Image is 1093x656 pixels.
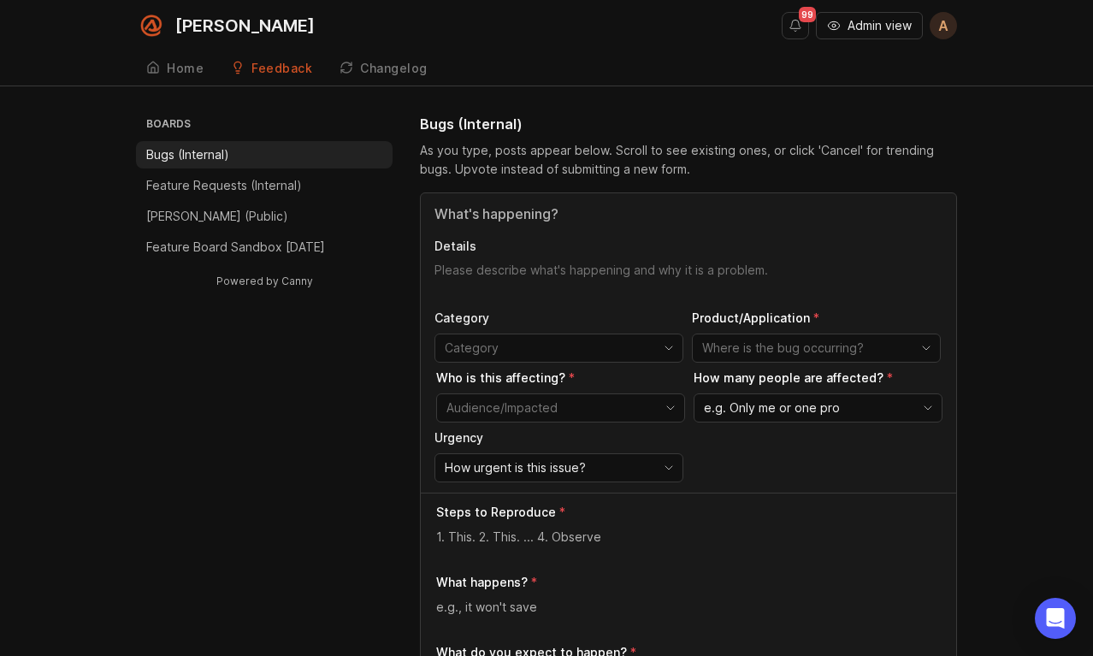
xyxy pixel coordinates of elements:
[446,399,655,417] input: Audience/Impacted
[694,393,942,423] div: toggle menu
[913,341,940,355] svg: toggle icon
[420,141,957,179] div: As you type, posts appear below. Scroll to see existing ones, or click 'Cancel' for trending bugs...
[136,203,393,230] a: [PERSON_NAME] (Public)
[146,177,302,194] p: Feature Requests (Internal)
[938,15,948,36] span: A
[702,339,911,358] input: Where is the bug occurring?
[143,114,393,138] h3: Boards
[136,51,214,86] a: Home
[799,7,816,22] span: 99
[420,114,523,134] h1: Bugs (Internal)
[136,233,393,261] a: Feature Board Sandbox [DATE]
[329,51,438,86] a: Changelog
[848,17,912,34] span: Admin view
[221,51,322,86] a: Feedback
[782,12,809,39] button: Notifications
[657,401,684,415] svg: toggle icon
[694,369,942,387] p: How many people are affected?
[1035,598,1076,639] div: Open Intercom Messenger
[434,262,942,296] textarea: Details
[914,401,942,415] svg: toggle icon
[692,334,941,363] div: toggle menu
[434,310,683,327] p: Category
[136,141,393,168] a: Bugs (Internal)
[655,461,682,475] svg: toggle icon
[445,339,653,358] input: Category
[360,62,428,74] div: Changelog
[146,208,288,225] p: [PERSON_NAME] (Public)
[434,334,683,363] div: toggle menu
[436,369,685,387] p: Who is this affecting?
[655,341,682,355] svg: toggle icon
[704,399,840,417] span: e.g. Only me or one pro
[436,574,528,591] p: What happens?
[434,453,683,482] div: toggle menu
[136,10,167,41] img: Smith.ai logo
[136,172,393,199] a: Feature Requests (Internal)
[816,12,923,39] button: Admin view
[445,458,586,477] span: How urgent is this issue?
[436,393,685,423] div: toggle menu
[930,12,957,39] button: A
[692,310,941,327] p: Product/Application
[434,204,942,224] input: Title
[251,62,312,74] div: Feedback
[434,429,683,446] p: Urgency
[434,238,942,255] p: Details
[167,62,204,74] div: Home
[436,504,556,521] p: Steps to Reproduce
[175,17,315,34] div: [PERSON_NAME]
[146,239,325,256] p: Feature Board Sandbox [DATE]
[146,146,229,163] p: Bugs (Internal)
[214,271,316,291] a: Powered by Canny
